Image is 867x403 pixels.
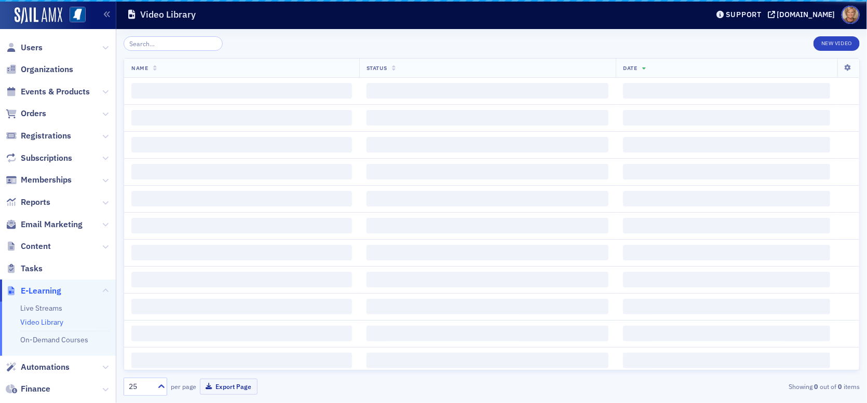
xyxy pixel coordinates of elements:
span: ‌ [131,137,352,152]
span: ‌ [623,137,830,152]
img: SailAMX [15,7,62,24]
span: ‌ [131,83,352,99]
strong: 0 [812,382,820,391]
a: Content [6,241,51,252]
span: Finance [21,383,50,395]
span: Automations [21,362,70,373]
span: ‌ [131,272,352,287]
a: Memberships [6,174,72,186]
span: ‌ [367,272,608,287]
span: Status [367,64,387,72]
a: New Video [814,38,860,47]
span: ‌ [367,110,608,126]
span: ‌ [131,218,352,233]
span: E-Learning [21,285,61,297]
input: Search… [124,36,223,51]
img: SailAMX [70,7,86,23]
span: ‌ [131,245,352,260]
span: Name [131,64,148,72]
span: ‌ [367,137,608,152]
div: Support [726,10,762,19]
span: ‌ [623,353,830,368]
div: Showing out of items [621,382,860,391]
a: Tasks [6,263,43,274]
span: ‌ [623,164,830,179]
span: Reports [21,197,50,208]
h1: Video Library [140,8,196,21]
a: Registrations [6,130,71,142]
span: ‌ [367,326,608,341]
span: Content [21,241,51,252]
strong: 0 [836,382,844,391]
span: ‌ [623,110,830,126]
span: ‌ [623,83,830,99]
a: Finance [6,383,50,395]
a: Organizations [6,64,73,75]
span: ‌ [623,191,830,206]
div: 25 [129,381,152,392]
span: Date [623,64,637,72]
span: ‌ [131,326,352,341]
span: Users [21,42,43,53]
a: Email Marketing [6,219,83,230]
a: E-Learning [6,285,61,297]
span: Events & Products [21,86,90,98]
span: ‌ [623,245,830,260]
span: ‌ [367,191,608,206]
span: ‌ [131,110,352,126]
label: per page [171,382,196,391]
span: ‌ [131,299,352,314]
span: ‌ [623,299,830,314]
button: New Video [814,36,860,51]
span: ‌ [367,218,608,233]
span: ‌ [367,164,608,179]
span: Subscriptions [21,152,72,164]
a: Subscriptions [6,152,72,164]
a: Orders [6,108,46,119]
span: ‌ [131,191,352,206]
span: ‌ [367,353,608,368]
span: Orders [21,108,46,119]
span: Memberships [21,174,72,186]
a: Events & Products [6,86,90,98]
span: Email Marketing [21,219,83,230]
span: ‌ [367,83,608,99]
a: Users [6,42,43,53]
span: ‌ [623,272,830,287]
span: Organizations [21,64,73,75]
a: Reports [6,197,50,208]
a: Automations [6,362,70,373]
a: Video Library [20,317,63,327]
button: Export Page [200,379,258,395]
span: ‌ [367,245,608,260]
span: ‌ [131,164,352,179]
span: ‌ [623,218,830,233]
span: Registrations [21,130,71,142]
a: Live Streams [20,303,62,313]
span: ‌ [623,326,830,341]
button: [DOMAIN_NAME] [768,11,839,18]
a: View Homepage [62,7,86,24]
span: ‌ [131,353,352,368]
span: ‌ [367,299,608,314]
a: On-Demand Courses [20,335,88,344]
span: Tasks [21,263,43,274]
div: [DOMAIN_NAME] [777,10,835,19]
span: Profile [842,6,860,24]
